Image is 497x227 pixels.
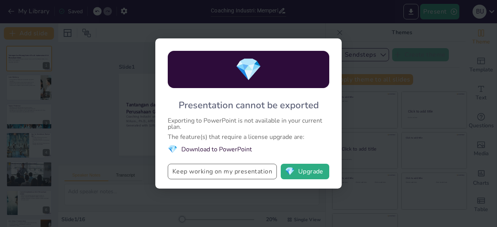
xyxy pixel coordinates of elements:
[179,99,319,111] div: Presentation cannot be exported
[285,168,295,175] span: diamond
[168,118,329,130] div: Exporting to PowerPoint is not available in your current plan.
[168,144,329,154] li: Download to PowerPoint
[168,144,177,154] span: diamond
[281,164,329,179] button: diamondUpgrade
[168,164,277,179] button: Keep working on my presentation
[168,134,329,140] div: The feature(s) that require a license upgrade are:
[235,55,262,85] span: diamond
